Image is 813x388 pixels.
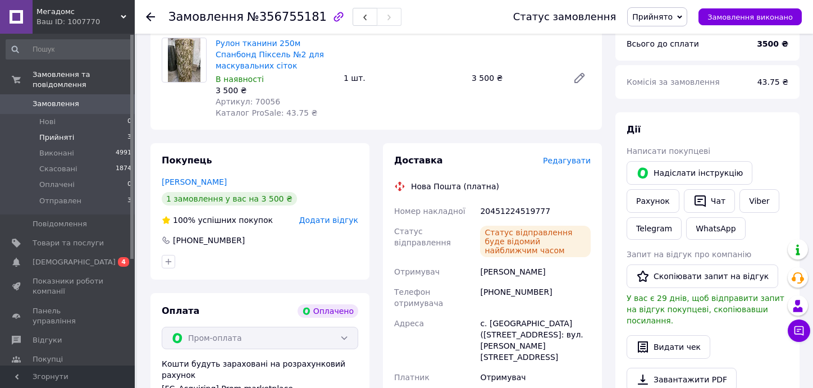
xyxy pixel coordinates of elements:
[6,39,133,60] input: Пошук
[394,373,430,382] span: Платник
[707,13,793,21] span: Замовлення виконано
[39,164,77,174] span: Скасовані
[33,99,79,109] span: Замовлення
[788,319,810,342] button: Чат з покупцем
[627,161,752,185] button: Надіслати інструкцію
[627,147,710,156] span: Написати покупцеві
[39,133,74,143] span: Прийняті
[33,70,135,90] span: Замовлення та повідомлення
[36,17,135,27] div: Ваш ID: 1007770
[33,219,87,229] span: Повідомлення
[36,7,121,17] span: Мегадомс
[686,217,745,240] a: WhatsApp
[33,306,104,326] span: Панель управління
[394,267,440,276] span: Отримувач
[298,304,358,318] div: Оплачено
[162,177,227,186] a: [PERSON_NAME]
[394,207,465,216] span: Номер накладної
[33,354,63,364] span: Покупці
[394,287,443,308] span: Телефон отримувача
[627,124,641,135] span: Дії
[162,305,199,316] span: Оплата
[127,180,131,190] span: 0
[39,148,74,158] span: Виконані
[172,235,246,246] div: [PHONE_NUMBER]
[216,97,280,106] span: Артикул: 70056
[627,250,751,259] span: Запит на відгук про компанію
[394,319,424,328] span: Адреса
[127,196,131,206] span: 3
[162,155,212,166] span: Покупець
[698,8,802,25] button: Замовлення виконано
[627,77,720,86] span: Комісія за замовлення
[480,226,591,257] div: Статус відправлення буде відомий найближчим часом
[162,192,297,206] div: 1 замовлення у вас на 3 500 ₴
[168,38,201,82] img: Рулон тканини 250м Спанбонд Піксель №2 для маскувальних сіток
[116,148,131,158] span: 4991
[127,117,131,127] span: 0
[627,39,699,48] span: Всього до сплати
[739,189,779,213] a: Viber
[478,262,593,282] div: [PERSON_NAME]
[39,117,56,127] span: Нові
[627,189,679,213] button: Рахунок
[33,335,62,345] span: Відгуки
[478,313,593,367] div: с. [GEOGRAPHIC_DATA] ([STREET_ADDRESS]: вул. [PERSON_NAME][STREET_ADDRESS]
[627,217,682,240] a: Telegram
[33,276,104,296] span: Показники роботи компанії
[216,85,335,96] div: 3 500 ₴
[543,156,591,165] span: Редагувати
[478,367,593,387] div: Отримувач
[33,257,116,267] span: [DEMOGRAPHIC_DATA]
[116,164,131,174] span: 1874
[684,189,735,213] button: Чат
[162,214,273,226] div: успішних покупок
[394,155,443,166] span: Доставка
[394,227,451,247] span: Статус відправлення
[299,216,358,225] span: Додати відгук
[247,10,327,24] span: №356755181
[118,257,129,267] span: 4
[339,70,467,86] div: 1 шт.
[146,11,155,22] div: Повернутися назад
[467,70,564,86] div: 3 500 ₴
[568,67,591,89] a: Редагувати
[216,108,317,117] span: Каталог ProSale: 43.75 ₴
[627,264,778,288] button: Скопіювати запит на відгук
[33,238,104,248] span: Товари та послуги
[478,282,593,313] div: [PHONE_NUMBER]
[513,11,616,22] div: Статус замовлення
[216,39,324,70] a: Рулон тканини 250м Спанбонд Піксель №2 для маскувальних сіток
[627,294,784,325] span: У вас є 29 днів, щоб відправити запит на відгук покупцеві, скопіювавши посилання.
[408,181,502,192] div: Нова Пошта (платна)
[757,39,788,48] b: 3500 ₴
[757,77,788,86] span: 43.75 ₴
[632,12,673,21] span: Прийнято
[168,10,244,24] span: Замовлення
[127,133,131,143] span: 3
[39,196,81,206] span: Отправлен
[39,180,75,190] span: Оплачені
[478,201,593,221] div: 20451224519777
[216,75,264,84] span: В наявності
[173,216,195,225] span: 100%
[627,335,710,359] button: Видати чек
